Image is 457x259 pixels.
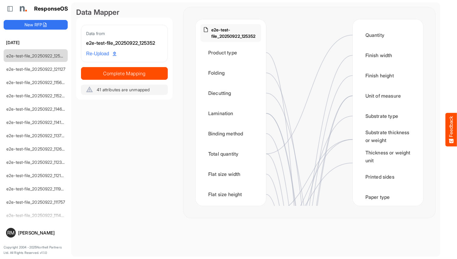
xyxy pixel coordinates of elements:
h1: ResponseOS [34,6,68,12]
div: Total quantity [200,144,261,163]
a: e2e-test-file_20250922_111950 [6,186,66,191]
div: Folding [200,63,261,82]
div: Diecutting [200,84,261,102]
p: e2e-test-file_20250922_125352 [211,27,259,39]
button: Complete Mapping [81,67,168,80]
div: Flat size height [200,185,261,204]
span: Complete Mapping [81,69,167,78]
div: Thickness or weight unit [358,147,418,166]
div: Paper type [358,188,418,206]
div: Substrate weight [200,205,261,224]
a: Re-Upload [84,48,119,60]
div: Finish height [358,66,418,85]
img: Northell [17,3,29,15]
div: Data from [86,30,163,37]
a: e2e-test-file_20250922_112320 [6,160,67,165]
div: Substrate thickness or weight [358,127,418,146]
div: Binding method [200,124,261,143]
a: e2e-test-file_20250922_114626 [6,106,67,112]
a: e2e-test-file_20250922_113700 [6,133,67,138]
div: Finish width [358,46,418,65]
div: Lamination [200,104,261,123]
button: New RFP [4,20,68,30]
div: Substrate type [358,107,418,125]
p: Copyright 2004 - 2025 Northell Partners Ltd. All Rights Reserved. v 1.1.0 [4,245,68,255]
span: RM [7,230,15,235]
a: e2e-test-file_20250922_112147 [6,173,66,178]
div: Quantity [358,26,418,44]
div: Printed sides [358,167,418,186]
a: e2e-test-file_20250922_115612 [6,80,66,85]
a: e2e-test-file_20250922_115221 [6,93,66,98]
a: e2e-test-file_20250922_121127 [6,66,66,72]
div: Flat size width [200,165,261,183]
a: e2e-test-file_20250922_111757 [6,199,65,205]
a: e2e-test-file_20250922_112643 [6,146,67,151]
div: [PERSON_NAME] [18,231,65,235]
div: e2e-test-file_20250922_125352 [86,39,163,47]
span: 41 attributes are unmapped [97,87,150,92]
a: e2e-test-file_20250922_114138 [6,120,66,125]
span: Re-Upload [86,50,116,58]
h6: [DATE] [4,39,68,46]
div: Product type [200,43,261,62]
div: Data Mapper [76,7,173,18]
button: Feedback [446,113,457,146]
a: e2e-test-file_20250922_125352 [6,53,68,58]
div: Unit of measure [358,86,418,105]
